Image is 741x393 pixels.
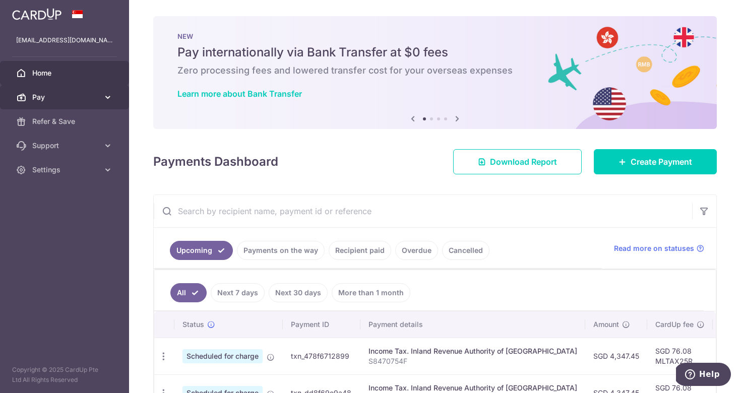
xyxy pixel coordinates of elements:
[154,195,692,227] input: Search by recipient name, payment id or reference
[368,356,577,366] p: S8470754F
[182,319,204,330] span: Status
[32,92,99,102] span: Pay
[16,35,113,45] p: [EMAIL_ADDRESS][DOMAIN_NAME]
[631,156,692,168] span: Create Payment
[614,243,694,253] span: Read more on statuses
[177,32,693,40] p: NEW
[177,89,302,99] a: Learn more about Bank Transfer
[368,383,577,393] div: Income Tax. Inland Revenue Authority of [GEOGRAPHIC_DATA]
[283,338,360,374] td: txn_478f6712899
[368,346,577,356] div: Income Tax. Inland Revenue Authority of [GEOGRAPHIC_DATA]
[395,241,438,260] a: Overdue
[32,141,99,151] span: Support
[170,283,207,302] a: All
[585,338,647,374] td: SGD 4,347.45
[647,338,713,374] td: SGD 76.08 MLTAX25R
[237,241,325,260] a: Payments on the way
[32,68,99,78] span: Home
[182,349,263,363] span: Scheduled for charge
[329,241,391,260] a: Recipient paid
[211,283,265,302] a: Next 7 days
[177,44,693,60] h5: Pay internationally via Bank Transfer at $0 fees
[490,156,557,168] span: Download Report
[655,319,694,330] span: CardUp fee
[594,149,717,174] a: Create Payment
[32,165,99,175] span: Settings
[153,153,278,171] h4: Payments Dashboard
[170,241,233,260] a: Upcoming
[332,283,410,302] a: More than 1 month
[32,116,99,126] span: Refer & Save
[453,149,582,174] a: Download Report
[283,311,360,338] th: Payment ID
[177,64,693,77] h6: Zero processing fees and lowered transfer cost for your overseas expenses
[442,241,489,260] a: Cancelled
[12,8,61,20] img: CardUp
[269,283,328,302] a: Next 30 days
[153,16,717,129] img: Bank transfer banner
[360,311,585,338] th: Payment details
[614,243,704,253] a: Read more on statuses
[593,319,619,330] span: Amount
[676,363,731,388] iframe: Opens a widget where you can find more information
